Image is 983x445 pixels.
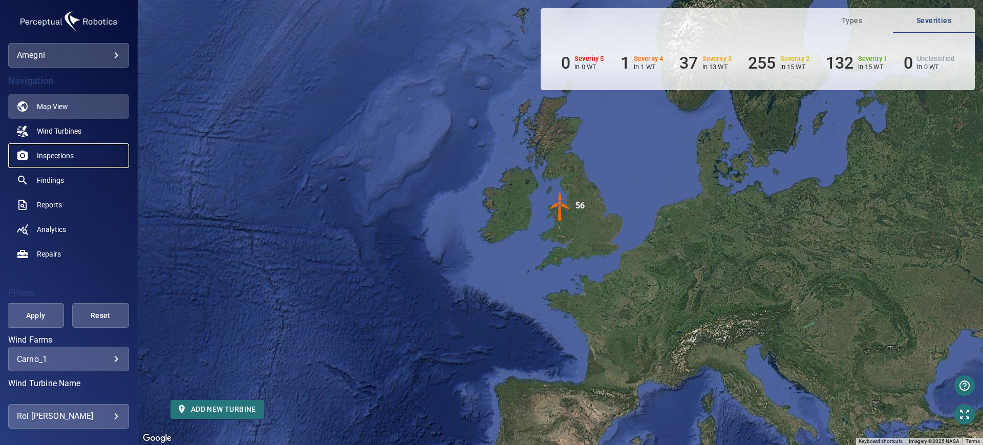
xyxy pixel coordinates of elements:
h6: 37 [679,53,698,73]
span: Repairs [37,249,61,259]
img: windFarmIconCat4.svg [545,190,575,221]
h6: 0 [561,53,570,73]
span: Severities [899,14,969,27]
h6: 255 [748,53,776,73]
li: Severity 5 [561,53,604,73]
h6: Severity 1 [858,55,888,62]
img: amegni-logo [17,8,120,35]
button: Keyboard shortcuts [859,438,903,445]
li: Severity 4 [621,53,664,73]
a: Terms [966,438,980,444]
li: Severity 3 [679,53,732,73]
a: analytics noActive [8,217,129,242]
img: Google [140,432,174,445]
label: Wind Turbine Name [8,379,129,388]
span: Apply [20,309,51,322]
button: Add new turbine [170,400,264,419]
span: Add new turbine [179,403,256,416]
a: windturbines noActive [8,119,129,143]
a: map active [8,94,129,119]
label: Wind Farms [8,336,129,344]
h6: Severity 5 [574,55,604,62]
div: amegni [17,47,120,63]
gmp-advanced-marker: 56 [545,190,575,223]
h6: 1 [621,53,630,73]
span: Map View [37,101,68,112]
span: Findings [37,175,64,185]
a: reports noActive [8,193,129,217]
a: Open this area in Google Maps (opens a new window) [140,432,174,445]
p: in 15 WT [780,63,810,71]
p: in 1 WT [634,63,664,71]
h6: Severity 4 [634,55,664,62]
li: Severity 1 [826,53,887,73]
h6: Unclassified [917,55,954,62]
a: repairs noActive [8,242,129,266]
div: amegni [8,43,129,68]
span: Reset [85,309,116,322]
div: Wind Farms [8,347,129,371]
span: Wind Turbines [37,126,81,136]
h6: Severity 2 [780,55,810,62]
button: Reset [72,303,129,328]
span: Reports [37,200,62,210]
p: in 0 WT [917,63,954,71]
h6: 132 [826,53,853,73]
p: in 13 WT [702,63,732,71]
div: 56 [575,190,585,221]
div: Carno_1 [17,354,120,364]
a: findings noActive [8,168,129,193]
h6: Severity 3 [702,55,732,62]
h4: Navigation [8,76,129,86]
div: Roi [PERSON_NAME] [17,408,120,425]
li: Severity Unclassified [904,53,954,73]
button: Apply [7,303,64,328]
p: in 15 WT [858,63,888,71]
span: Inspections [37,151,74,161]
li: Severity 2 [748,53,809,73]
a: inspections noActive [8,143,129,168]
span: Imagery ©2025 NASA [909,438,959,444]
span: Analytics [37,224,66,235]
h6: 0 [904,53,913,73]
p: in 0 WT [574,63,604,71]
span: Types [817,14,887,27]
h4: Filters [8,288,129,298]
